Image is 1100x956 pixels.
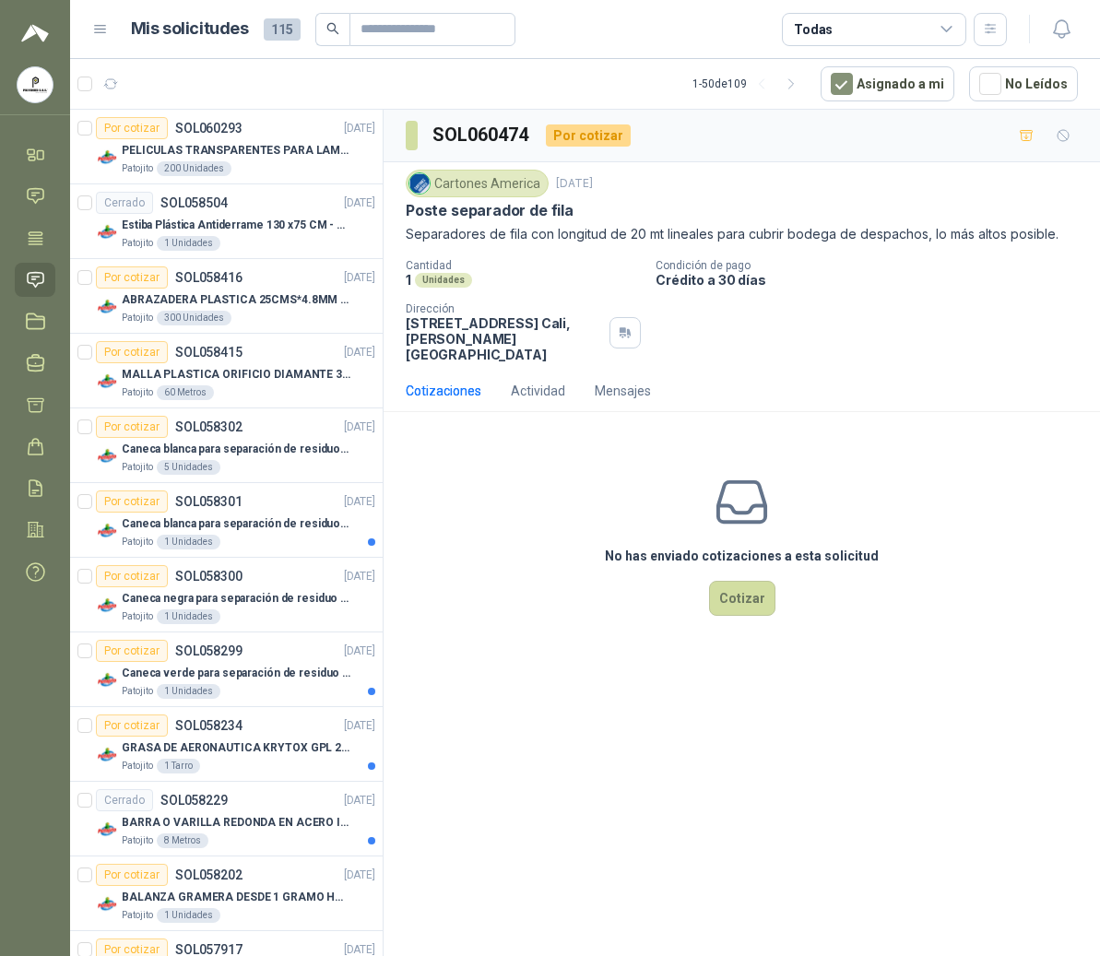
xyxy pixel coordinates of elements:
p: [DATE] [344,269,375,287]
p: PELICULAS TRANSPARENTES PARA LAMINADO EN CALIENTE [122,142,351,159]
div: 300 Unidades [157,311,231,325]
span: 115 [264,18,301,41]
a: CerradoSOL058229[DATE] Company LogoBARRA O VARILLA REDONDA EN ACERO INOXIDABLE DE 2" O 50 MMPatoj... [70,782,383,856]
div: 1 Unidades [157,684,220,699]
img: Company Logo [96,221,118,243]
p: Patojito [122,311,153,325]
a: Por cotizarSOL058302[DATE] Company LogoCaneca blanca para separación de residuos 121 LTPatojito5 ... [70,408,383,483]
a: Por cotizarSOL058415[DATE] Company LogoMALLA PLASTICA ORIFICIO DIAMANTE 3MMPatojito60 Metros [70,334,383,408]
a: Por cotizarSOL058301[DATE] Company LogoCaneca blanca para separación de residuos 10 LTPatojito1 U... [70,483,383,558]
p: Patojito [122,833,153,848]
p: Patojito [122,460,153,475]
p: Patojito [122,161,153,176]
div: 1 Unidades [157,535,220,549]
p: SOL057917 [175,943,242,956]
img: Company Logo [96,669,118,691]
div: Cerrado [96,789,153,811]
div: 60 Metros [157,385,214,400]
p: Caneca negra para separación de residuo 55 LT [122,590,351,608]
div: 1 Unidades [157,236,220,251]
img: Company Logo [96,445,118,467]
div: 1 Tarro [157,759,200,773]
p: Patojito [122,385,153,400]
img: Logo peakr [21,22,49,44]
p: BALANZA GRAMERA DESDE 1 GRAMO HASTA 5 GRAMOS [122,889,351,906]
p: SOL058416 [175,271,242,284]
p: Patojito [122,759,153,773]
a: Por cotizarSOL058202[DATE] Company LogoBALANZA GRAMERA DESDE 1 GRAMO HASTA 5 GRAMOSPatojito1 Unid... [70,856,383,931]
img: Company Logo [96,893,118,915]
div: Por cotizar [96,640,168,662]
span: search [326,22,339,35]
p: Condición de pago [656,259,1093,272]
p: Patojito [122,684,153,699]
p: SOL058301 [175,495,242,508]
p: SOL058234 [175,719,242,732]
a: Por cotizarSOL058234[DATE] Company LogoGRASA DE AERONAUTICA KRYTOX GPL 207 (SE ADJUNTA IMAGEN DE ... [70,707,383,782]
p: Patojito [122,535,153,549]
div: 8 Metros [157,833,208,848]
p: GRASA DE AERONAUTICA KRYTOX GPL 207 (SE ADJUNTA IMAGEN DE REFERENCIA) [122,739,351,757]
div: Todas [794,19,833,40]
div: Por cotizar [96,714,168,737]
p: Patojito [122,236,153,251]
div: Mensajes [595,381,651,401]
p: Separadores de fila con longitud de 20 mt lineales para cubrir bodega de despachos, lo más altos ... [406,224,1078,244]
div: Por cotizar [96,117,168,139]
p: [DATE] [344,195,375,212]
p: [DATE] [344,717,375,735]
p: 1 [406,272,411,288]
img: Company Logo [18,67,53,102]
p: SOL058300 [175,570,242,583]
p: [DATE] [556,175,593,193]
div: Cartones America [406,170,549,197]
div: 1 - 50 de 109 [692,69,806,99]
p: Patojito [122,609,153,624]
button: No Leídos [969,66,1078,101]
div: Por cotizar [546,124,631,147]
div: Por cotizar [96,490,168,513]
p: SOL058302 [175,420,242,433]
img: Company Logo [96,744,118,766]
p: SOL058202 [175,868,242,881]
h3: No has enviado cotizaciones a esta solicitud [605,546,879,566]
img: Company Logo [409,173,430,194]
img: Company Logo [96,520,118,542]
p: [DATE] [344,419,375,436]
p: [DATE] [344,344,375,361]
div: Por cotizar [96,565,168,587]
p: SOL060293 [175,122,242,135]
p: [DATE] [344,568,375,585]
button: Cotizar [709,581,775,616]
img: Company Logo [96,595,118,617]
div: 1 Unidades [157,609,220,624]
div: Por cotizar [96,416,168,438]
img: Company Logo [96,819,118,841]
div: Cerrado [96,192,153,214]
a: Por cotizarSOL060293[DATE] Company LogoPELICULAS TRANSPARENTES PARA LAMINADO EN CALIENTEPatojito2... [70,110,383,184]
p: SOL058229 [160,794,228,807]
div: 1 Unidades [157,908,220,923]
p: BARRA O VARILLA REDONDA EN ACERO INOXIDABLE DE 2" O 50 MM [122,814,351,832]
a: Por cotizarSOL058416[DATE] Company LogoABRAZADERA PLASTICA 25CMS*4.8MM NEGRAPatojito300 Unidades [70,259,383,334]
a: CerradoSOL058504[DATE] Company LogoEstiba Plástica Antiderrame 130 x75 CM - Capacidad 180-200 Lit... [70,184,383,259]
a: Por cotizarSOL058299[DATE] Company LogoCaneca verde para separación de residuo 55 LTPatojito1 Uni... [70,632,383,707]
div: Unidades [415,273,472,288]
p: [DATE] [344,120,375,137]
p: Cantidad [406,259,641,272]
p: Caneca blanca para separación de residuos 10 LT [122,515,351,533]
p: Caneca verde para separación de residuo 55 LT [122,665,351,682]
p: Dirección [406,302,602,315]
p: SOL058415 [175,346,242,359]
h1: Mis solicitudes [131,16,249,42]
img: Company Logo [96,296,118,318]
p: Caneca blanca para separación de residuos 121 LT [122,441,351,458]
p: [STREET_ADDRESS] Cali , [PERSON_NAME][GEOGRAPHIC_DATA] [406,315,602,362]
p: Poste separador de fila [406,201,574,220]
img: Company Logo [96,371,118,393]
div: Por cotizar [96,341,168,363]
p: [DATE] [344,867,375,884]
p: [DATE] [344,792,375,809]
p: [DATE] [344,643,375,660]
p: SOL058299 [175,644,242,657]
